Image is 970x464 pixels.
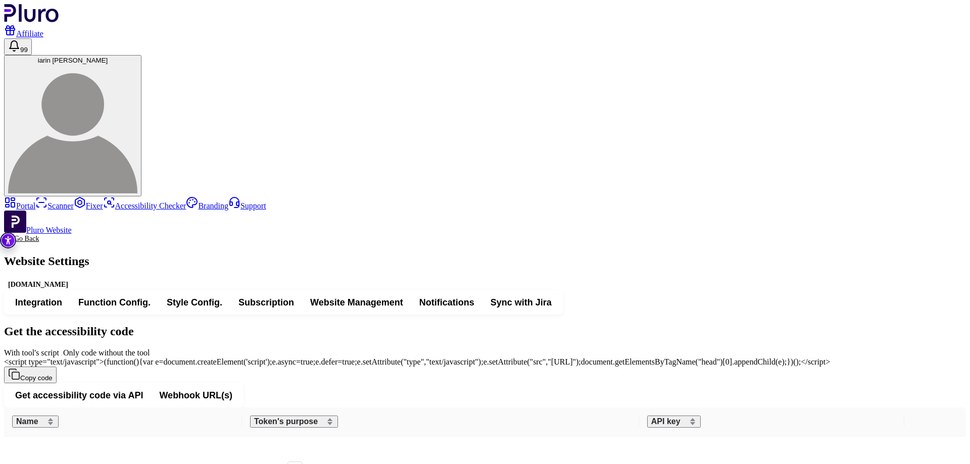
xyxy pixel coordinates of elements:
[4,255,89,267] h1: Website Settings
[38,57,108,64] span: iarin [PERSON_NAME]
[4,367,57,383] button: Copy code
[4,279,72,290] div: [DOMAIN_NAME]
[4,196,966,235] aside: Sidebar menu
[8,64,137,193] img: iarin frenkel
[159,293,230,312] button: Style Config.
[4,55,141,196] button: iarin [PERSON_NAME]iarin frenkel
[491,296,552,308] span: Sync with Jira
[4,357,830,366] span: <script type="text/javascript">(function(){var e=document.createElement('script');e.async=true;e....
[647,416,701,428] button: API key
[310,296,403,308] span: Website Management
[4,348,150,357] label: With tool's script Only code without the tool
[250,416,338,428] button: Token's purpose
[411,293,482,312] button: Notifications
[7,386,151,404] button: Get accessibility code via API
[159,389,232,401] span: Webhook URL(s)
[4,29,43,38] a: Affiliate
[7,293,70,312] button: Integration
[12,416,59,428] button: Name
[70,293,159,312] button: Function Config.
[302,293,411,312] button: Website Management
[78,296,151,308] span: Function Config.
[238,296,294,308] span: Subscription
[4,235,89,243] a: Back to previous screen
[4,15,59,24] a: Logo
[4,38,32,55] button: Open notifications, you have 101 new notifications
[4,201,35,210] a: Portal
[4,325,966,338] h2: Get the accessibility code
[4,226,72,234] a: Open Pluro Website
[35,201,74,210] a: Scanner
[167,296,222,308] span: Style Config.
[186,201,228,210] a: Branding
[61,355,62,355] input: With tool's scriptWith tool's scriptOnly code without the tool
[15,389,143,401] span: Get accessibility code via API
[230,293,302,312] button: Subscription
[228,201,266,210] a: Support
[103,201,186,210] a: Accessibility Checker
[482,293,560,312] button: Sync with Jira
[15,296,62,308] span: Integration
[20,46,28,54] span: 99
[74,201,103,210] a: Fixer
[419,296,474,308] span: Notifications
[151,386,240,404] button: Webhook URL(s)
